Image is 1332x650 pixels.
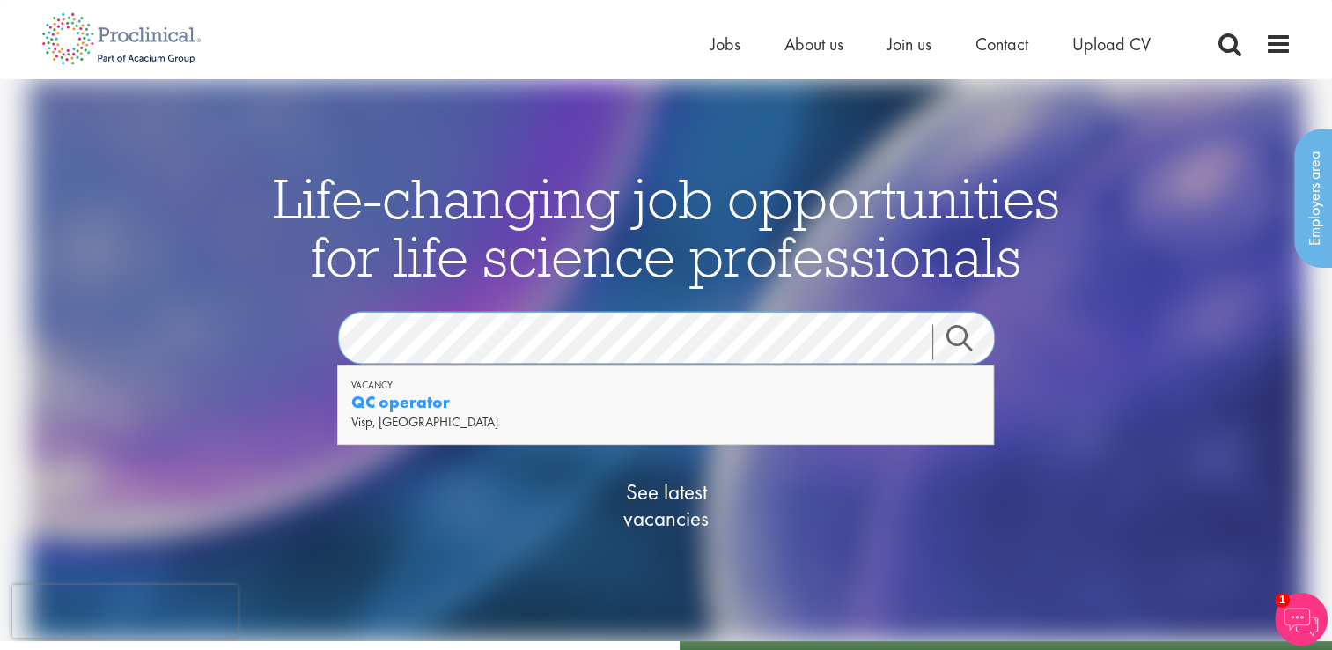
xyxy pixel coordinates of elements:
[1275,593,1290,608] span: 1
[273,162,1060,291] span: Life-changing job opportunities for life science professionals
[28,79,1305,641] img: candidate home
[710,33,740,55] a: Jobs
[351,413,980,431] div: Visp, [GEOGRAPHIC_DATA]
[1072,33,1151,55] a: Upload CV
[578,408,754,602] a: See latestvacancies
[784,33,843,55] a: About us
[887,33,931,55] a: Join us
[351,391,450,413] strong: QC operator
[975,33,1028,55] a: Contact
[12,585,238,638] iframe: reCAPTCHA
[578,478,754,531] span: See latest vacancies
[932,324,1008,359] a: Job search submit button
[1275,593,1328,646] img: Chatbot
[351,379,980,391] div: Vacancy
